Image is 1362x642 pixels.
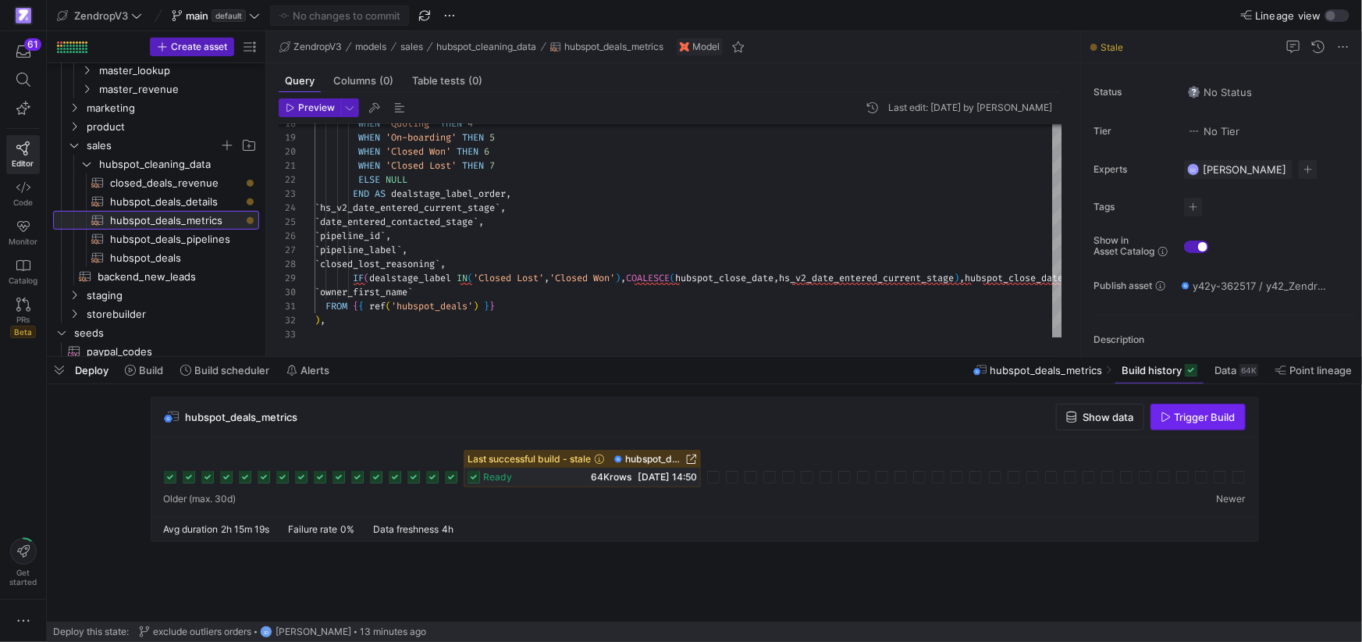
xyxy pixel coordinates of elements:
[110,249,241,267] span: hubspot_deals​​​​​​​​​​
[358,300,364,312] span: {
[1188,125,1239,137] span: No Tier
[53,173,259,192] div: Press SPACE to select this row.
[1214,364,1236,376] span: Data
[615,272,621,284] span: )
[16,8,31,23] img: https://storage.googleapis.com/y42-prod-data-exchange/images/qZXOSqkTtPuVcXVzF40oUlM07HVTwZXfPK0U...
[118,357,170,383] button: Build
[320,314,325,326] span: ,
[315,202,320,214] span: `
[6,252,40,291] a: Catalog
[315,216,320,228] span: `
[1094,126,1172,137] span: Tier
[1255,9,1321,22] span: Lineage view
[53,61,259,80] div: Press SPACE to select this row.
[320,216,473,228] span: date_entered_contacted_stage
[1193,280,1330,292] span: y42y-362517 / y42_ZendropV3_main / hubspot_deals_metrics
[457,272,468,284] span: IN
[1184,121,1243,141] button: No tierNo Tier
[53,192,259,211] a: hubspot_deals_details​​​​​​​​​​
[621,272,626,284] span: ,
[386,173,407,186] span: NULL
[680,42,689,52] img: undefined
[298,102,335,113] span: Preview
[325,300,347,312] span: FROM
[9,276,37,285] span: Catalog
[6,532,40,593] button: Getstarted
[386,145,451,158] span: 'Closed Won'
[386,230,391,242] span: ,
[625,454,683,465] span: hubspot_deals_metrics
[6,2,40,29] a: https://storage.googleapis.com/y42-prod-data-exchange/images/qZXOSqkTtPuVcXVzF40oUlM07HVTwZXfPK0U...
[53,342,259,361] a: paypal_codes​​​​​​
[279,257,296,271] div: 28
[279,201,296,215] div: 24
[386,300,391,312] span: (
[315,314,320,326] span: )
[153,626,251,637] span: exclude outliers orders
[1289,364,1352,376] span: Point lineage
[6,291,40,344] a: PRsBeta
[386,131,457,144] span: 'On-boarding'
[53,267,259,286] a: backend_new_leads​​​​​​​​​​
[6,174,40,213] a: Code
[1217,494,1246,505] span: Newer
[110,212,241,230] span: hubspot_deals_metrics​​​​​​​​​​
[407,286,413,298] span: `
[53,248,259,267] div: Press SPACE to select this row.
[186,9,208,22] span: main
[16,315,30,324] span: PRs
[74,324,257,342] span: seeds
[10,326,36,338] span: Beta
[139,364,163,376] span: Build
[53,230,259,248] a: hubspot_deals_pipelines​​​​​​​​​​
[1083,411,1134,423] span: Show data
[53,173,259,192] a: closed_deals_revenue​​​​​​​​​​
[186,411,298,423] span: hubspot_deals_metrics
[489,131,495,144] span: 5
[959,272,965,284] span: ,
[53,305,259,323] div: Press SPACE to select this row.
[544,272,549,284] span: ,
[53,117,259,136] div: Press SPACE to select this row.
[279,327,296,341] div: 33
[1101,41,1123,53] span: Stale
[954,272,959,284] span: )
[356,41,387,52] span: models
[87,99,257,117] span: marketing
[369,272,451,284] span: dealstage_label
[1188,86,1252,98] span: No Status
[1094,164,1172,175] span: Experts
[110,193,241,211] span: hubspot_deals_details​​​​​​​​​​
[293,41,342,52] span: ZendropV3
[222,523,270,535] span: 2h 15m 19s
[53,248,259,267] a: hubspot_deals​​​​​​​​​​
[150,37,234,56] button: Create asset
[386,159,457,172] span: 'Closed Lost'
[379,76,393,86] span: (0)
[364,272,369,284] span: (
[98,268,241,286] span: backend_new_leads​​​​​​​​​​
[468,272,473,284] span: (
[353,272,364,284] span: IF
[457,145,478,158] span: THEN
[638,471,697,483] span: [DATE] 14:50
[279,357,336,383] button: Alerts
[1239,364,1258,376] div: 64K
[433,37,541,56] button: hubspot_cleaning_data
[6,135,40,174] a: Editor
[164,523,219,535] span: Avg duration
[279,229,296,243] div: 26
[6,213,40,252] a: Monitor
[285,76,315,86] span: Query
[87,118,257,136] span: product
[473,216,478,228] span: `
[473,272,544,284] span: 'Closed Lost'
[591,471,631,483] span: 64K rows
[1150,404,1246,430] button: Trigger Build
[1094,202,1172,212] span: Tags
[1188,125,1200,137] img: No tier
[360,626,426,637] span: 13 minutes ago
[1094,235,1154,257] span: Show in Asset Catalog
[320,286,407,298] span: owner_first_name
[171,41,227,52] span: Create asset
